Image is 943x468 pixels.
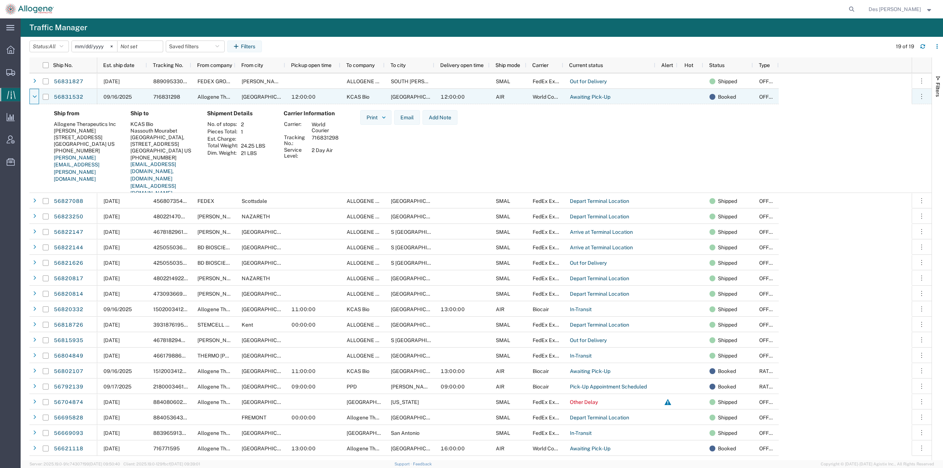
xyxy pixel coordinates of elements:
span: ALLOGENE HQ [347,229,383,235]
span: SOUTH SAN FRANCISCO [391,353,444,359]
span: SOUTH SAN FRANCISCO [242,446,294,451]
a: Depart Terminal Location [569,211,630,223]
span: FREMONT [242,415,266,421]
a: 56695828 [53,412,84,424]
span: FedEx Express [533,399,568,405]
a: 56822144 [53,242,84,254]
a: Out for Delivery [569,257,607,269]
button: Filters [227,41,262,52]
span: Type [759,62,770,68]
button: Add Note [423,110,458,125]
a: [EMAIL_ADDRESS][DOMAIN_NAME], [DOMAIN_NAME][EMAIL_ADDRESS][DOMAIN_NAME] [130,161,176,196]
span: 09:00:00 [441,384,465,390]
a: Awaiting Pick-Up [569,443,611,455]
a: 56792139 [53,381,84,393]
span: Filters [935,82,941,97]
span: BECTON DICKINSON [197,229,283,235]
span: Shipped [718,240,737,255]
span: Status [709,62,725,68]
span: Biocair [533,306,549,312]
span: KCAS Bio [347,94,369,100]
span: AIR [496,368,504,374]
span: SMAL [496,229,510,235]
span: 09/15/2025 [104,275,120,281]
a: 56815935 [53,335,84,346]
a: Arrive at Terminal Location [569,226,633,238]
span: Allogene Therapeutics Inc [197,94,260,100]
span: Shipped [718,74,737,89]
span: OFFLINE [759,229,781,235]
span: S SAN FRANCISCO [391,244,448,250]
span: 480221470628 [153,214,190,219]
span: 467818294747 [153,337,190,343]
span: South San Francisco [242,430,294,436]
span: SMAL [496,78,510,84]
span: SMAL [496,244,510,250]
span: Allogene Therapeutics Inc. [197,430,261,436]
a: In-Transit [569,350,592,362]
span: FedEx Express [533,353,568,359]
a: 56820817 [53,273,84,285]
span: Shipped [718,394,737,410]
a: Feedback [413,462,432,466]
span: OFFLINE [759,353,781,359]
span: FISHER SCIENTIFIC CO LLC [197,291,288,297]
input: Not set [72,41,117,52]
span: BD BIOSCIENCES [197,260,240,266]
span: FedEx Express [533,78,568,84]
span: 09:00:00 [291,384,316,390]
span: Shipped [718,302,737,317]
a: Out for Delivery [569,335,607,346]
span: 09/15/2025 [104,229,120,235]
span: ALLOGENE THERAPEUTICS INC [347,275,425,281]
a: 56822147 [53,226,84,238]
span: ALLOGENE THERAPEUTICS INC [347,214,425,219]
span: 425055035017 [153,260,191,266]
span: South San Francisco [242,399,294,405]
span: 09/15/2025 [104,244,120,250]
span: From city [241,62,263,68]
span: SAN DIEGO [242,244,294,250]
span: Allogene Therapeutics [197,306,251,312]
span: Est. ship date [103,62,134,68]
span: OFFLINE [759,337,781,343]
span: NAZARETH [242,275,270,281]
h4: Ship from [54,110,119,117]
span: 889095330994708 [153,78,203,84]
span: OFFLINE [759,198,781,204]
span: 00:00:00 [291,322,316,328]
span: 09/15/2025 [104,337,120,343]
span: Rush University Medical Center [347,399,399,405]
a: 56802107 [53,366,84,377]
span: S SAN FRANCISCO [391,260,448,266]
span: San Diego [242,229,294,235]
span: Booked [718,441,736,456]
span: 00:00:00 [291,415,316,421]
span: OFFLINE [759,430,781,436]
span: All [49,43,56,49]
span: SMAL [496,291,510,297]
img: logo [5,4,54,15]
a: 56669093 [53,427,84,439]
a: 56818726 [53,319,84,331]
th: Est. Charge: [207,136,238,142]
span: Shipped [718,209,737,224]
span: SMAL [496,214,510,219]
a: Awaiting Pick-Up [569,91,611,103]
span: 13:00:00 [441,368,465,374]
td: World Courier [309,121,343,134]
button: Status:All [29,41,69,52]
span: ALLOGENE HQ [347,353,383,359]
span: BECTON DICKINSON [197,337,283,343]
span: Tracking No. [153,62,183,68]
span: 09/16/2025 [104,94,132,100]
button: Saved filters [166,41,225,52]
span: Shipped [718,332,737,348]
span: Newark [242,384,294,390]
span: AIR [496,306,504,312]
span: 2180003461469 [153,384,194,390]
span: Delivery open time [440,62,484,68]
span: 09/04/2025 [104,446,120,451]
span: SOUTH SAN FRANCISCO [391,198,444,204]
div: KCAS Bio [130,121,195,127]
